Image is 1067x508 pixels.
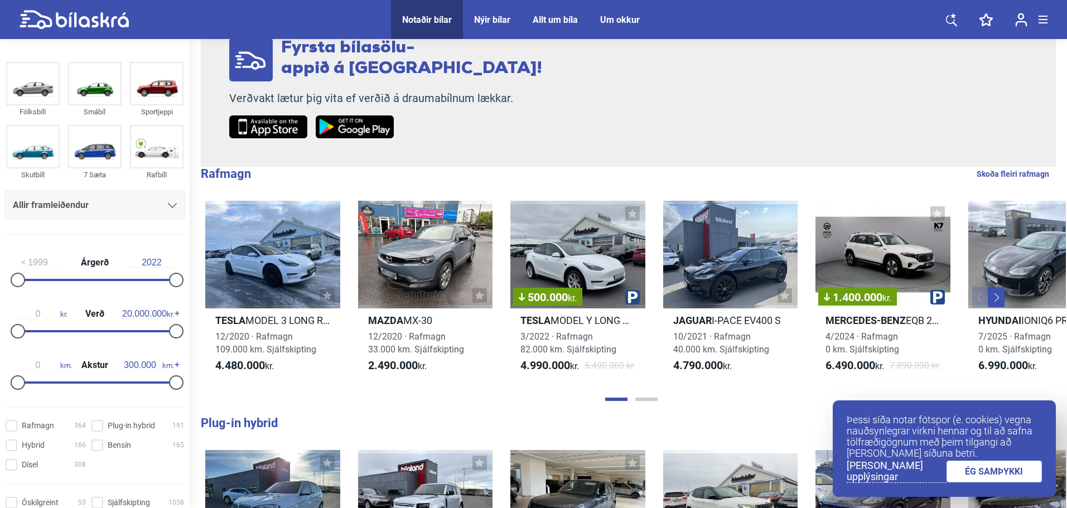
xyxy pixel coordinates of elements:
span: 364 [74,420,86,432]
span: Allir framleiðendur [13,197,89,213]
span: kr. [825,359,884,372]
b: Tesla [520,315,551,326]
a: TeslaMODEL 3 LONG RANGE12/2020 · Rafmagn109.000 km. Sjálfskipting4.480.000kr. [205,201,340,383]
span: Verð [83,309,107,318]
div: Rafbíll [130,168,184,181]
span: Rafmagn [22,420,54,432]
button: Next [988,287,1005,307]
b: Hyundai [978,315,1021,326]
span: 12/2020 · Rafmagn 33.000 km. Sjálfskipting [368,331,464,355]
b: 6.490.000 [825,359,875,372]
b: 4.790.000 [673,359,723,372]
h2: I-PACE EV400 S [663,314,798,327]
b: 4.990.000 [520,359,570,372]
a: Allt um bíla [533,14,578,25]
button: Previous [972,287,989,307]
span: kr. [368,359,427,372]
b: Rafmagn [201,167,251,181]
span: 191 [172,420,184,432]
span: 1.400.000 [824,292,891,303]
span: Akstur [79,361,111,370]
button: Page 2 [635,398,658,401]
b: Tesla [215,315,245,326]
span: km. [118,360,174,370]
div: Smábíl [68,105,122,118]
b: Mazda [368,315,403,326]
a: Skoða fleiri rafmagn [977,167,1049,181]
img: user-login.svg [1015,13,1027,27]
a: MazdaMX-3012/2020 · Rafmagn33.000 km. Sjálfskipting2.490.000kr. [358,201,493,383]
span: kr. [520,359,579,372]
span: kr. [882,293,891,303]
a: Um okkur [600,14,640,25]
a: Nýir bílar [474,14,510,25]
p: Verðvakt lætur þig vita ef verðið á draumabílnum lækkar. [229,91,542,105]
span: 12/2020 · Rafmagn 109.000 km. Sjálfskipting [215,331,316,355]
span: Bensín [108,439,131,451]
span: kr. [16,309,67,319]
span: Dísel [22,459,38,471]
a: ÉG SAMÞYKKI [947,461,1042,482]
h2: EQB 250 PURE. [815,314,950,327]
h2: MODEL 3 LONG RANGE [205,314,340,327]
span: 5.490.000 kr. [585,359,635,372]
span: 7.890.000 kr. [890,359,940,372]
span: Hybrid [22,439,45,451]
b: Plug-in hybrid [201,416,278,430]
span: 7/2025 · Rafmagn 0 km. Sjálfskipting [978,331,1052,355]
h2: MODEL Y LONG RANGE [510,314,645,327]
b: 2.490.000 [368,359,418,372]
span: 166 [74,439,86,451]
div: Fólksbíll [6,105,60,118]
span: 500.000 [519,292,577,303]
span: km. [16,360,72,370]
span: kr. [673,359,732,372]
a: [PERSON_NAME] upplýsingar [847,460,947,483]
span: 308 [74,459,86,471]
b: 4.480.000 [215,359,265,372]
a: 1.400.000kr.Mercedes-BenzEQB 250 PURE.4/2024 · Rafmagn0 km. Sjálfskipting6.490.000kr.7.890.000 kr. [815,201,950,383]
span: Fyrsta bílasölu- appið á [GEOGRAPHIC_DATA]! [281,40,542,78]
span: Árgerð [78,258,112,267]
span: 4/2024 · Rafmagn 0 km. Sjálfskipting [825,331,899,355]
p: Þessi síða notar fótspor (e. cookies) vegna nauðsynlegrar virkni hennar og til að safna tölfræðig... [847,414,1042,459]
span: kr. [215,359,274,372]
span: 3/2022 · Rafmagn 82.000 km. Sjálfskipting [520,331,616,355]
a: JaguarI-PACE EV400 S10/2021 · Rafmagn40.000 km. Sjálfskipting4.790.000kr. [663,201,798,383]
div: Skutbíll [6,168,60,181]
a: Notaðir bílar [402,14,452,25]
b: Mercedes-Benz [825,315,906,326]
div: 7 Sæta [68,168,122,181]
b: Jaguar [673,315,712,326]
span: 165 [172,439,184,451]
button: Page 1 [605,398,627,401]
h2: MX-30 [358,314,493,327]
span: kr. [122,309,174,319]
a: 500.000kr.TeslaMODEL Y LONG RANGE3/2022 · Rafmagn82.000 km. Sjálfskipting4.990.000kr.5.490.000 kr. [510,201,645,383]
b: 6.990.000 [978,359,1028,372]
span: Plug-in hybrid [108,420,155,432]
span: kr. [568,293,577,303]
span: kr. [978,359,1037,372]
div: Sportjeppi [130,105,184,118]
span: 10/2021 · Rafmagn 40.000 km. Sjálfskipting [673,331,769,355]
